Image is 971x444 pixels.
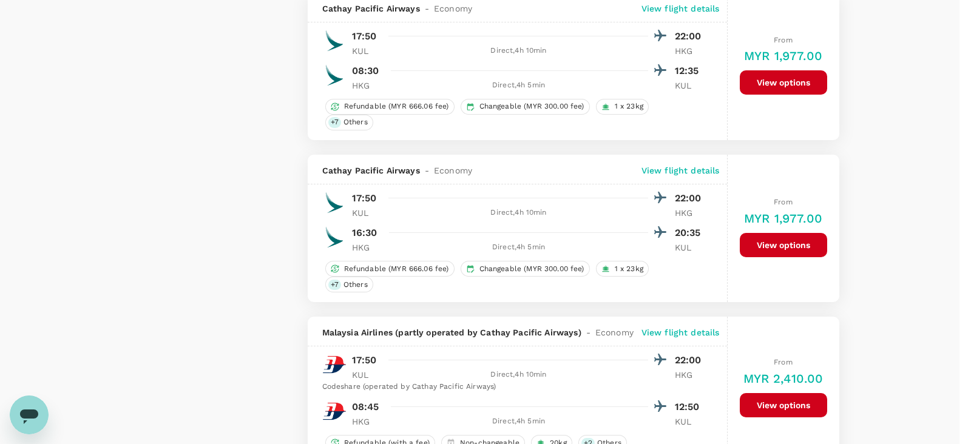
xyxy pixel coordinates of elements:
span: - [420,2,434,15]
span: From [774,198,793,206]
p: 08:45 [352,400,379,414]
span: Changeable (MYR 300.00 fee) [475,101,589,112]
img: MH [322,399,347,423]
iframe: Button to launch messaging window [10,395,49,434]
p: HKG [675,45,705,57]
img: CX [322,225,347,249]
p: KUL [675,79,705,92]
img: CX [322,190,347,215]
img: MH [322,352,347,377]
p: 17:50 [352,29,377,44]
p: View flight details [641,164,720,177]
p: HKG [352,79,382,92]
span: - [420,164,434,177]
p: HKG [352,415,382,428]
div: Direct , 4h 10min [390,207,648,219]
div: Direct , 4h 10min [390,45,648,57]
span: Others [339,117,373,127]
p: KUL [675,241,705,254]
p: HKG [675,369,705,381]
div: Direct , 4h 10min [390,369,648,381]
h6: MYR 1,977.00 [744,46,822,66]
span: Refundable (MYR 666.06 fee) [339,264,454,274]
p: 22:00 [675,353,705,368]
span: Refundable (MYR 666.06 fee) [339,101,454,112]
span: Malaysia Airlines (partly operated by Cathay Pacific Airways) [322,326,581,338]
p: 17:50 [352,191,377,206]
p: 20:35 [675,226,705,240]
p: 17:50 [352,353,377,368]
span: + 7 [328,280,341,290]
p: KUL [352,207,382,219]
p: 12:50 [675,400,705,414]
p: HKG [675,207,705,219]
span: + 7 [328,117,341,127]
p: KUL [352,369,382,381]
span: 1 x 23kg [610,264,648,274]
span: Economy [434,2,472,15]
p: 22:00 [675,191,705,206]
span: From [774,358,793,366]
p: 12:35 [675,64,705,78]
p: 16:30 [352,226,377,240]
div: Direct , 4h 5min [390,415,648,428]
div: Codeshare (operated by Cathay Pacific Airways) [322,381,705,393]
span: Others [339,280,373,290]
h6: MYR 1,977.00 [744,209,822,228]
img: CX [322,29,347,53]
p: KUL [675,415,705,428]
span: Economy [595,326,634,338]
p: 22:00 [675,29,705,44]
div: Direct , 4h 5min [390,79,648,92]
p: View flight details [641,326,720,338]
p: View flight details [641,2,720,15]
p: KUL [352,45,382,57]
span: 1 x 23kg [610,101,648,112]
span: Cathay Pacific Airways [322,2,420,15]
div: Direct , 4h 5min [390,241,648,254]
p: 08:30 [352,64,379,78]
button: View options [740,70,827,95]
span: From [774,36,793,44]
span: Changeable (MYR 300.00 fee) [475,264,589,274]
h6: MYR 2,410.00 [743,369,824,388]
span: Cathay Pacific Airways [322,164,420,177]
button: View options [740,393,827,417]
span: Economy [434,164,472,177]
span: - [581,326,595,338]
p: HKG [352,241,382,254]
button: View options [740,233,827,257]
img: CX [322,63,347,87]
